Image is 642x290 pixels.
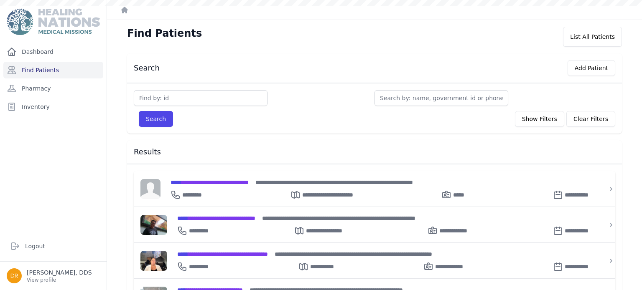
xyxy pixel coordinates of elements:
[3,62,103,78] a: Find Patients
[134,63,160,73] h3: Search
[134,90,267,106] input: Find by: id
[139,111,173,127] button: Search
[140,251,167,271] img: wcFwSyrFSqL0QAAACV0RVh0ZGF0ZTpjcmVhdGUAMjAyMy0xMi0xOVQxODoxNzo0MyswMDowMC8W0V0AAAAldEVYdGRhdGU6bW...
[515,111,564,127] button: Show Filters
[140,179,160,199] img: person-242608b1a05df3501eefc295dc1bc67a.jpg
[374,90,508,106] input: Search by: name, government id or phone
[568,60,615,76] button: Add Patient
[7,268,100,283] a: [PERSON_NAME], DDS View profile
[27,277,92,283] p: View profile
[3,98,103,115] a: Inventory
[140,215,167,235] img: AFWOmgljXgXDAAAAJXRFWHRkYXRlOmNyZWF0ZQAyMDI0LTAxLTEwVDAzOjQ5OjI2KzAwOjAw0Iq4KAAAACV0RVh0ZGF0ZTptb...
[127,27,202,40] h1: Find Patients
[27,268,92,277] p: [PERSON_NAME], DDS
[3,80,103,97] a: Pharmacy
[563,27,622,47] div: List All Patients
[566,111,615,127] button: Clear Filters
[3,43,103,60] a: Dashboard
[134,147,615,157] h3: Results
[7,238,100,255] a: Logout
[7,8,99,35] img: Medical Missions EMR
